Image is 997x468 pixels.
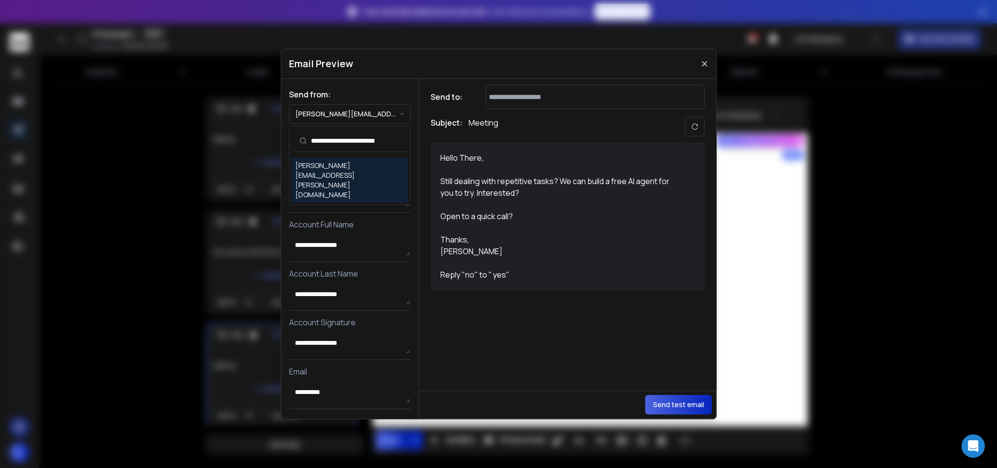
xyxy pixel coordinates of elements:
p: [PERSON_NAME][EMAIL_ADDRESS][PERSON_NAME][DOMAIN_NAME] [295,109,400,119]
div: [PERSON_NAME] [440,245,684,257]
div: Hello There, [440,152,684,164]
div: Still dealing with repetitive tasks? We can build a free AI agent for you to try. Interested? [440,175,684,199]
div: [PERSON_NAME][EMAIL_ADDRESS][PERSON_NAME][DOMAIN_NAME] [295,161,404,200]
p: Account Signature [289,317,411,328]
h1: Send from: [289,89,411,100]
button: Send test email [645,395,712,414]
h1: Email Preview [289,57,353,71]
p: Meeting [469,117,498,136]
div: Thanks, [440,234,684,245]
div: Open Intercom Messenger [961,434,985,458]
p: Account Full Name [289,219,411,230]
h1: Send to: [431,91,470,103]
div: Open to a quick call? [440,210,684,222]
p: Email [289,366,411,377]
h1: Subject: [431,117,463,136]
p: Account Last Name [289,268,411,280]
div: Reply "no" to '' yes'' [440,269,684,281]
